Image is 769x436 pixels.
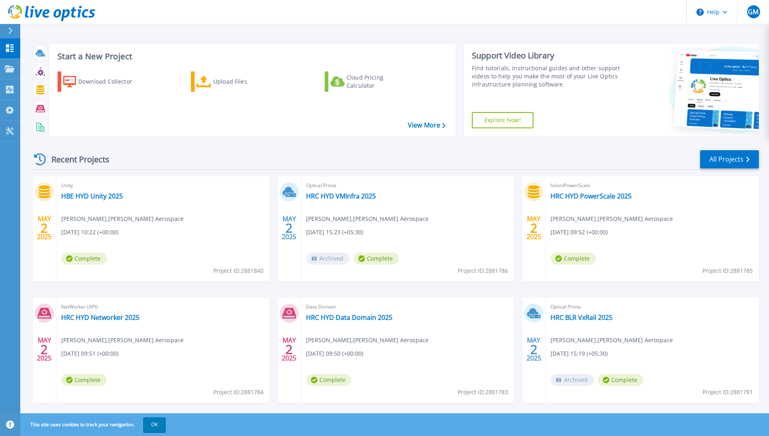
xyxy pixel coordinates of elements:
div: MAY 2025 [281,213,297,243]
div: MAY 2025 [36,335,52,364]
span: Project ID: 2881784 [213,388,263,397]
span: [DATE] 15:23 (+05:30) [306,228,363,237]
span: Complete [598,374,643,386]
span: [PERSON_NAME] , [PERSON_NAME] Aerospace [306,214,428,223]
span: Project ID: 2881786 [458,266,508,275]
span: [PERSON_NAME] , [PERSON_NAME] Aerospace [551,336,673,345]
a: Upload Files [191,71,281,92]
div: MAY 2025 [526,213,542,243]
span: Optical Prime [306,181,510,190]
a: HRC HYD Data Domain 2025 [306,313,392,322]
span: 2 [41,346,48,353]
span: 2 [530,346,538,353]
span: Isilon/PowerScale [551,181,754,190]
span: [DATE] 09:50 (+00:00) [306,349,363,358]
span: GM [748,9,758,15]
div: MAY 2025 [36,213,52,243]
span: Complete [61,374,107,386]
a: HRC HYD Networker 2025 [61,313,139,322]
a: HBE HYD Unity 2025 [61,192,123,200]
div: Download Collector [78,73,143,90]
span: 2 [41,224,48,231]
span: [DATE] 10:22 (+00:00) [61,228,118,237]
span: Unity [61,181,265,190]
button: OK [143,417,166,432]
span: Complete [353,253,399,265]
span: This site uses cookies to track your navigation. [22,417,166,432]
div: Cloud Pricing Calculator [347,73,411,90]
div: Find tutorials, instructional guides and other support videos to help you make the most of your L... [472,64,622,88]
a: HRC HYD PowerScale 2025 [551,192,632,200]
span: Project ID: 2881785 [703,266,753,275]
div: MAY 2025 [281,335,297,364]
span: [PERSON_NAME] , [PERSON_NAME] Aerospace [306,336,428,345]
span: [DATE] 09:52 (+00:00) [551,228,608,237]
span: Complete [551,253,596,265]
span: 2 [530,224,538,231]
span: Archived [306,253,349,265]
span: Optical Prime [551,302,754,311]
span: NetWorker (API) [61,302,265,311]
h3: Start a New Project [58,52,445,61]
div: MAY 2025 [526,335,542,364]
span: [DATE] 09:51 (+00:00) [61,349,118,358]
span: 2 [285,346,293,353]
div: Support Video Library [472,50,622,61]
span: Complete [306,374,351,386]
div: Upload Files [213,73,278,90]
span: Project ID: 2881781 [703,388,753,397]
span: 2 [285,224,293,231]
a: Explore Now! [472,112,533,128]
span: Project ID: 2881840 [213,266,263,275]
div: Recent Projects [31,149,120,169]
a: HRC HYD VMInfra 2025 [306,192,376,200]
a: HRC BLR VxRail 2025 [551,313,613,322]
span: Project ID: 2881783 [458,388,508,397]
span: Complete [61,253,107,265]
a: View More [408,121,446,129]
a: Cloud Pricing Calculator [325,71,415,92]
a: All Projects [700,150,759,168]
span: Data Domain [306,302,510,311]
span: [PERSON_NAME] , [PERSON_NAME] Aerospace [551,214,673,223]
span: Archived [551,374,594,386]
a: Download Collector [58,71,148,92]
span: [DATE] 15:19 (+05:30) [551,349,608,358]
span: [PERSON_NAME] , [PERSON_NAME] Aerospace [61,336,184,345]
span: [PERSON_NAME] , [PERSON_NAME] Aerospace [61,214,184,223]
